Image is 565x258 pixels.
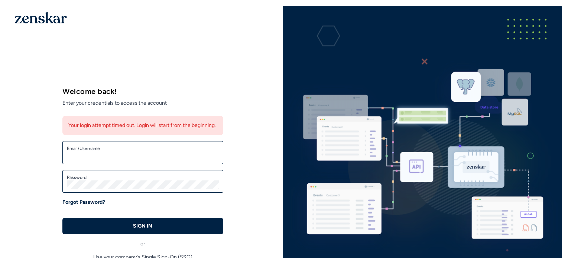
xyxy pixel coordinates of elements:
[15,12,67,23] img: 1OGAJ2xQqyY4LXKgY66KYq0eOWRCkrZdAb3gUhuVAqdWPZE9SRJmCz+oDMSn4zDLXe31Ii730ItAGKgCKgCCgCikA4Av8PJUP...
[133,222,152,230] p: SIGN IN
[67,174,219,180] label: Password
[62,199,105,206] a: Forgot Password?
[62,116,223,135] div: Your login attempt timed out. Login will start from the beginning.
[62,97,223,107] p: Enter your credentials to access the account
[62,218,223,234] button: SIGN IN
[62,234,223,248] div: or
[67,146,219,151] label: Email/Username
[62,86,223,97] p: Welcome back!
